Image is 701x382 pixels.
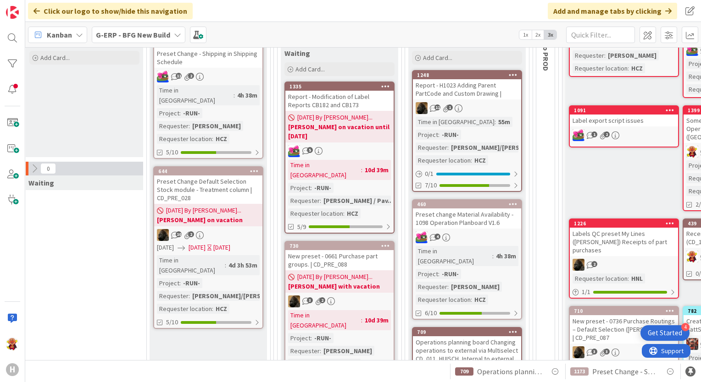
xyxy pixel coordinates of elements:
[288,160,361,180] div: Time in [GEOGRAPHIC_DATA]
[434,104,440,110] span: 11
[157,85,234,105] div: Time in [GEOGRAPHIC_DATA]
[288,295,300,307] img: ND
[40,54,70,62] span: Add Card...
[47,29,72,40] span: Kanban
[434,234,440,240] span: 4
[157,215,260,224] b: [PERSON_NAME] on vacation
[413,328,521,336] div: 709
[179,278,181,288] span: :
[573,50,604,60] div: Requester
[413,328,521,373] div: 709Operations planning board Changing operations to external via Multiselect CD_011_HUISCH_Intern...
[417,201,521,207] div: 460
[425,169,434,179] span: 0 / 1
[570,346,678,358] div: ND
[157,291,189,301] div: Requester
[447,104,453,110] span: 1
[288,145,300,157] img: JK
[234,90,235,100] span: :
[570,367,589,376] div: 1173
[573,346,584,358] img: ND
[416,102,428,114] img: ND
[455,367,473,376] div: 709
[157,71,169,82] img: JK
[573,63,628,73] div: Requester location
[212,134,213,144] span: :
[343,359,345,369] span: :
[582,287,590,297] span: 1 / 1
[285,250,394,270] div: New preset - 0661 Purchase part groups. | CD_PRE_088
[189,243,206,252] span: [DATE]
[425,180,437,190] span: 7/10
[289,243,394,249] div: 730
[573,273,628,284] div: Requester location
[416,117,495,127] div: Time in [GEOGRAPHIC_DATA]
[362,165,391,175] div: 10d 39m
[235,90,260,100] div: 4h 38m
[447,142,449,153] span: :
[681,323,690,331] div: 4
[628,63,629,73] span: :
[190,291,300,301] div: [PERSON_NAME]/[PERSON_NAME]...
[345,359,361,369] div: HNL
[295,65,325,73] span: Add Card...
[417,329,521,335] div: 709
[320,196,321,206] span: :
[190,121,243,131] div: [PERSON_NAME]
[574,308,678,314] div: 710
[413,168,521,180] div: 0/1
[157,121,189,131] div: Requester
[416,282,447,292] div: Requester
[477,366,542,377] span: Operations planning board Changing operations to external via Multiselect CD_011_HUISCH_Internal ...
[591,131,597,137] span: 1
[288,122,391,141] b: [PERSON_NAME] on vacation until [DATE]
[574,107,678,114] div: 1091
[570,106,678,126] div: 1091Label export script issues
[570,219,678,228] div: 1226
[412,70,522,192] a: 1248Report - H1023 Adding Parent PartCode and Custom Drawing |NDTime in [GEOGRAPHIC_DATA]:55mProj...
[297,222,306,232] span: 5/9
[413,200,521,208] div: 460
[413,71,521,99] div: 1248Report - H1023 Adding Parent PartCode and Custom Drawing |
[604,349,610,355] span: 3
[40,163,56,174] span: 0
[519,30,532,39] span: 1x
[570,307,678,344] div: 710New preset - 0736 Purchase Routings – Default Selection ([PERSON_NAME]) | CD_PRE_087
[288,196,320,206] div: Requester
[6,6,19,19] img: Visit kanbanzone.com
[284,82,395,234] a: 1335Report - Modification of Label Reports CB182 and CB173[DATE] By [PERSON_NAME]...[PERSON_NAME]...
[496,117,512,127] div: 55m
[574,220,678,227] div: 1226
[413,79,521,99] div: Report - H1023 Adding Parent PartCode and Custom Drawing |
[189,291,190,301] span: :
[285,242,394,270] div: 730New preset - 0661 Purchase part groups. | CD_PRE_088
[311,183,312,193] span: :
[288,282,391,291] b: [PERSON_NAME] with vacation
[154,48,262,68] div: Preset Change - Shipping in Shipping Schedule
[6,363,19,376] div: H
[569,105,679,147] a: 1091Label export script issuesJK
[471,295,472,305] span: :
[686,146,698,158] img: LC
[288,359,343,369] div: Requester location
[416,155,471,165] div: Requester location
[289,83,394,90] div: 1335
[438,130,440,140] span: :
[472,295,488,305] div: HCZ
[591,349,597,355] span: 3
[570,315,678,344] div: New preset - 0736 Purchase Routings – Default Selection ([PERSON_NAME]) | CD_PRE_087
[285,145,394,157] div: JK
[96,30,170,39] b: G-ERP - BFG New Build
[154,229,262,241] div: ND
[413,200,521,229] div: 460Preset change Material Availability - 1098 Operation Planboard V1.6
[362,315,391,325] div: 10d 39m
[548,3,677,19] div: Add and manage tabs by clicking
[176,231,182,237] span: 10
[570,307,678,315] div: 710
[158,168,262,175] div: 644
[416,269,438,279] div: Project
[153,38,263,159] a: Preset Change - Shipping in Shipping ScheduleJKTime in [GEOGRAPHIC_DATA]:4h 38mProject:-RUN-Reque...
[566,27,635,43] input: Quick Filter...
[320,346,321,356] span: :
[570,106,678,115] div: 1091
[345,208,361,218] div: HCZ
